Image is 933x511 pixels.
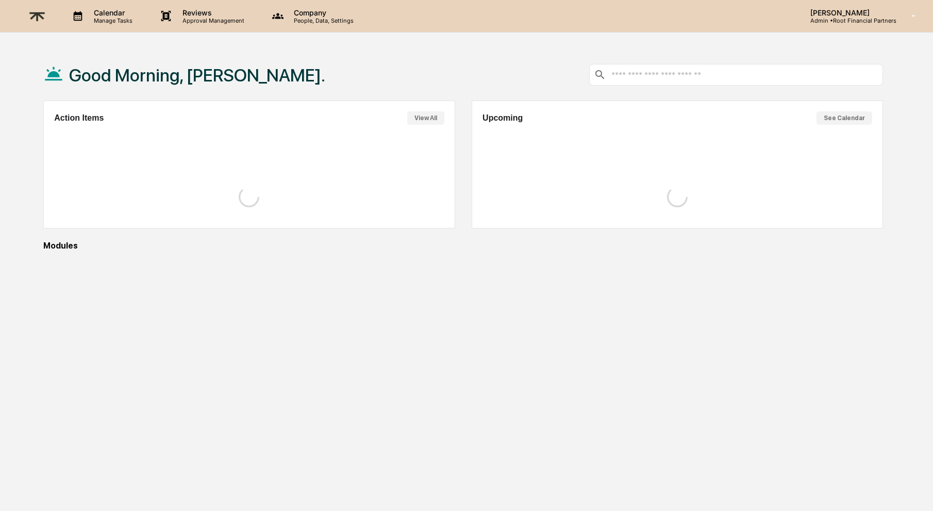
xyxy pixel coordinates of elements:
p: Company [286,8,359,17]
img: logo [25,4,49,29]
button: See Calendar [817,111,872,125]
p: Admin • Root Financial Partners [802,17,896,24]
button: View All [407,111,444,125]
h2: Action Items [54,113,104,123]
h2: Upcoming [482,113,523,123]
p: [PERSON_NAME] [802,8,896,17]
p: Calendar [86,8,138,17]
p: Reviews [174,8,249,17]
p: Approval Management [174,17,249,24]
p: Manage Tasks [86,17,138,24]
h1: Good Morning, [PERSON_NAME]. [69,65,325,86]
p: People, Data, Settings [286,17,359,24]
div: Modules [43,241,883,251]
